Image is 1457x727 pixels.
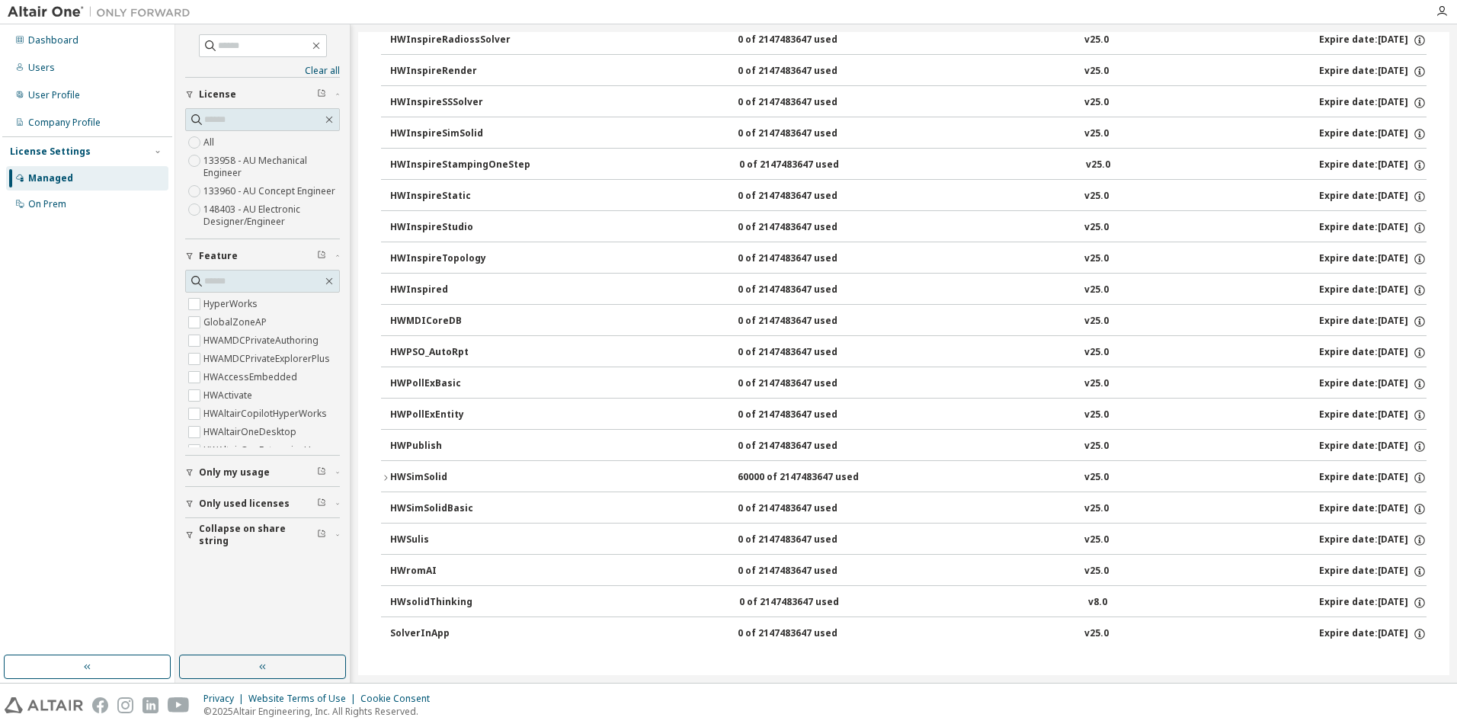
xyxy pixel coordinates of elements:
div: 0 of 2147483647 used [738,346,875,360]
div: v25.0 [1084,283,1109,297]
div: HWInspired [390,283,527,297]
span: Collapse on share string [199,523,317,547]
div: Expire date: [DATE] [1319,283,1427,297]
div: v25.0 [1084,65,1109,78]
div: v25.0 [1084,440,1109,453]
div: v25.0 [1084,471,1109,485]
label: All [203,133,217,152]
div: v25.0 [1084,377,1109,391]
span: Clear filter [317,88,326,101]
div: HWSimSolid [390,471,527,485]
div: 0 of 2147483647 used [738,96,875,110]
div: HWInspireStatic [390,190,527,203]
img: facebook.svg [92,697,108,713]
div: 0 of 2147483647 used [738,221,875,235]
div: Expire date: [DATE] [1319,221,1427,235]
button: HWInspireSimSolid0 of 2147483647 usedv25.0Expire date:[DATE] [390,117,1427,151]
div: Cookie Consent [360,693,439,705]
div: 0 of 2147483647 used [738,533,875,547]
button: HWPollExEntity0 of 2147483647 usedv25.0Expire date:[DATE] [390,399,1427,432]
div: v25.0 [1084,627,1109,641]
img: youtube.svg [168,697,190,713]
label: HWAltairCopilotHyperWorks [203,405,330,423]
button: HWInspireStudio0 of 2147483647 usedv25.0Expire date:[DATE] [390,211,1427,245]
div: v25.0 [1084,190,1109,203]
span: License [199,88,236,101]
button: HWSimSolidBasic0 of 2147483647 usedv25.0Expire date:[DATE] [390,492,1427,526]
div: 0 of 2147483647 used [738,190,875,203]
div: 60000 of 2147483647 used [738,471,875,485]
div: Managed [28,172,73,184]
div: 0 of 2147483647 used [738,34,875,47]
div: Expire date: [DATE] [1319,127,1427,141]
div: HWInspireRadiossSolver [390,34,527,47]
div: v25.0 [1084,315,1109,328]
button: License [185,78,340,111]
div: 0 of 2147483647 used [738,565,875,578]
div: Privacy [203,693,248,705]
div: HWInspireStudio [390,221,527,235]
div: HWsolidThinking [390,596,527,610]
div: v8.0 [1088,596,1107,610]
img: linkedin.svg [142,697,159,713]
div: HWMDICoreDB [390,315,527,328]
div: 0 of 2147483647 used [738,127,875,141]
span: Feature [199,250,238,262]
div: Expire date: [DATE] [1319,315,1427,328]
label: HWAltairOneDesktop [203,423,299,441]
div: 0 of 2147483647 used [739,159,876,172]
div: HWromAI [390,565,527,578]
div: 0 of 2147483647 used [738,65,875,78]
button: HWPSO_AutoRpt0 of 2147483647 usedv25.0Expire date:[DATE] [390,336,1427,370]
button: HWSulis0 of 2147483647 usedv25.0Expire date:[DATE] [390,524,1427,557]
div: HWInspireStampingOneStep [390,159,530,172]
div: HWSimSolidBasic [390,502,527,516]
div: 0 of 2147483647 used [738,377,875,391]
button: HWInspireRender0 of 2147483647 usedv25.0Expire date:[DATE] [390,55,1427,88]
button: HWPollExBasic0 of 2147483647 usedv25.0Expire date:[DATE] [390,367,1427,401]
div: HWInspireRender [390,65,527,78]
div: License Settings [10,146,91,158]
button: Only my usage [185,456,340,489]
div: Expire date: [DATE] [1319,34,1427,47]
div: Expire date: [DATE] [1319,159,1427,172]
div: 0 of 2147483647 used [739,596,876,610]
button: HWMDICoreDB0 of 2147483647 usedv25.0Expire date:[DATE] [390,305,1427,338]
div: v25.0 [1084,408,1109,422]
div: v25.0 [1084,502,1109,516]
span: Clear filter [317,466,326,479]
div: 0 of 2147483647 used [738,252,875,266]
div: Dashboard [28,34,78,46]
div: v25.0 [1084,533,1109,547]
div: v25.0 [1086,159,1110,172]
label: HWActivate [203,386,255,405]
button: Only used licenses [185,487,340,520]
div: Expire date: [DATE] [1319,565,1427,578]
div: HWPublish [390,440,527,453]
label: HWAMDCPrivateExplorerPlus [203,350,333,368]
button: Feature [185,239,340,273]
div: 0 of 2147483647 used [738,315,875,328]
div: Expire date: [DATE] [1319,471,1427,485]
span: Clear filter [317,498,326,510]
div: SolverInApp [390,627,527,641]
span: Clear filter [317,250,326,262]
label: HWAccessEmbedded [203,368,300,386]
div: HWInspireSSSolver [390,96,527,110]
button: HWSimSolid60000 of 2147483647 usedv25.0Expire date:[DATE] [381,461,1427,495]
div: HWPollExEntity [390,408,527,422]
img: altair_logo.svg [5,697,83,713]
button: HWPublish0 of 2147483647 usedv25.0Expire date:[DATE] [390,430,1427,463]
div: 0 of 2147483647 used [738,408,875,422]
label: 148403 - AU Electronic Designer/Engineer [203,200,340,231]
div: HWSulis [390,533,527,547]
div: Expire date: [DATE] [1319,65,1427,78]
button: SolverInApp0 of 2147483647 usedv25.0Expire date:[DATE] [390,617,1427,651]
a: Clear all [185,65,340,77]
div: Expire date: [DATE] [1319,440,1427,453]
div: 0 of 2147483647 used [738,440,875,453]
label: GlobalZoneAP [203,313,270,331]
div: 0 of 2147483647 used [738,502,875,516]
div: Expire date: [DATE] [1319,346,1427,360]
div: v25.0 [1084,346,1109,360]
